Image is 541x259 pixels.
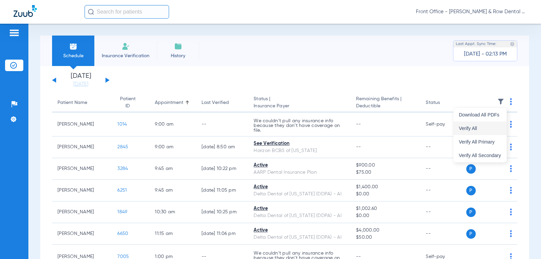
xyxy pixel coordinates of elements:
[459,112,501,117] span: Download All PDFs
[459,139,501,144] span: Verify All Primary
[459,126,501,131] span: Verify All
[459,153,501,158] span: Verify All Secondary
[507,226,541,259] iframe: Chat Widget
